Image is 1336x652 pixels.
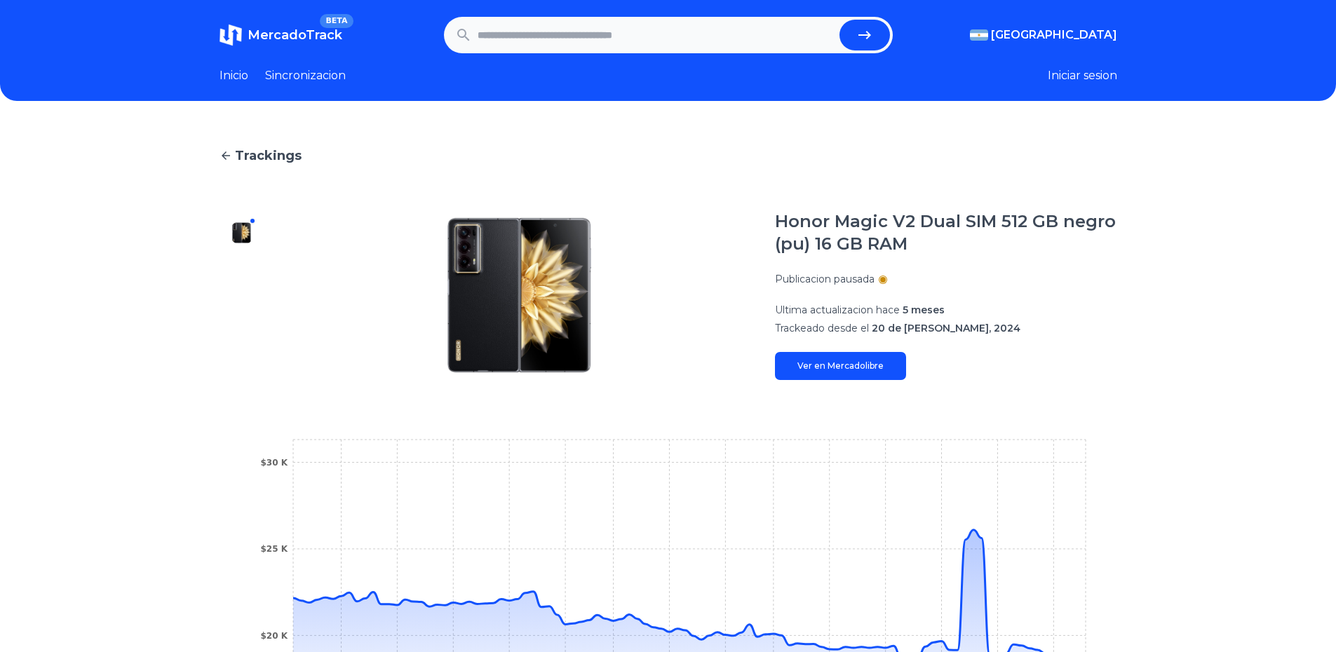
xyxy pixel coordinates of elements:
a: Ver en Mercadolibre [775,352,906,380]
tspan: $30 K [260,458,288,468]
a: Inicio [220,67,248,84]
span: [GEOGRAPHIC_DATA] [991,27,1117,43]
span: BETA [320,14,353,28]
img: Argentina [970,29,988,41]
img: Honor Magic V2 Dual SIM 512 GB negro (pu) 16 GB RAM [292,210,747,380]
span: MercadoTrack [248,27,342,43]
button: Iniciar sesion [1048,67,1117,84]
span: 5 meses [903,304,945,316]
img: MercadoTrack [220,24,242,46]
a: Trackings [220,146,1117,165]
tspan: $25 K [260,544,288,554]
button: [GEOGRAPHIC_DATA] [970,27,1117,43]
a: Sincronizacion [265,67,346,84]
span: 20 de [PERSON_NAME], 2024 [872,322,1020,334]
span: Trackeado desde el [775,322,869,334]
p: Publicacion pausada [775,272,875,286]
span: Trackings [235,146,302,165]
span: Ultima actualizacion hace [775,304,900,316]
tspan: $20 K [260,631,288,641]
a: MercadoTrackBETA [220,24,342,46]
h1: Honor Magic V2 Dual SIM 512 GB negro (pu) 16 GB RAM [775,210,1117,255]
img: Honor Magic V2 Dual SIM 512 GB negro (pu) 16 GB RAM [231,222,253,244]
